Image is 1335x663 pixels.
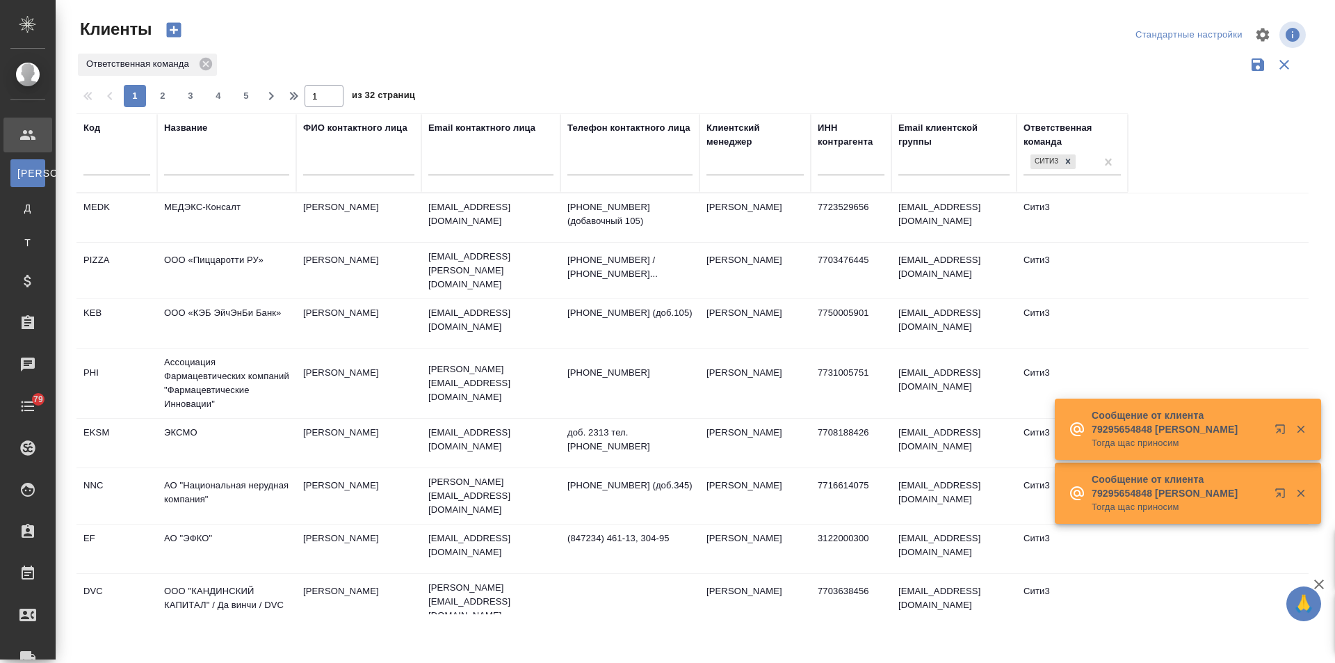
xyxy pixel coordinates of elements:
[567,366,693,380] p: [PHONE_NUMBER]
[811,577,891,626] td: 7703638456
[1017,193,1128,242] td: Сити3
[811,359,891,408] td: 7731005751
[1246,18,1279,51] span: Настроить таблицу
[296,419,421,468] td: [PERSON_NAME]
[428,581,553,623] p: [PERSON_NAME][EMAIL_ADDRESS][DOMAIN_NAME]
[1023,121,1121,149] div: Ответственная команда
[891,246,1017,295] td: [EMAIL_ADDRESS][DOMAIN_NAME]
[17,166,38,180] span: [PERSON_NAME]
[428,426,553,454] p: [EMAIL_ADDRESS][DOMAIN_NAME]
[76,193,157,242] td: MEDK
[811,419,891,468] td: 7708188426
[235,85,257,107] button: 5
[699,193,811,242] td: [PERSON_NAME]
[86,57,194,71] p: Ответственная команда
[428,532,553,559] p: [EMAIL_ADDRESS][DOMAIN_NAME]
[76,246,157,295] td: PIZZA
[428,121,535,135] div: Email контактного лица
[428,306,553,334] p: [EMAIL_ADDRESS][DOMAIN_NAME]
[567,479,693,493] p: [PHONE_NUMBER] (доб.345)
[235,89,257,103] span: 5
[157,419,296,468] td: ЭКСМО
[1271,51,1297,78] button: Сбросить фильтры
[179,89,202,103] span: 3
[699,577,811,626] td: [PERSON_NAME]
[1132,24,1246,46] div: split button
[157,349,296,418] td: Ассоциация Фармацевтических компаний "Фармацевтические Инновации"
[76,359,157,408] td: PHI
[17,236,38,250] span: Т
[1286,423,1315,436] button: Закрыть
[567,200,693,228] p: [PHONE_NUMBER] (добавочный 105)
[1017,525,1128,573] td: Сити3
[296,359,421,408] td: [PERSON_NAME]
[891,299,1017,348] td: [EMAIL_ADDRESS][DOMAIN_NAME]
[76,299,157,348] td: KEB
[567,532,693,545] p: (847234) 461-13, 304-95
[898,121,1010,149] div: Email клиентской группы
[296,472,421,520] td: [PERSON_NAME]
[10,229,45,257] a: Т
[152,89,174,103] span: 2
[811,246,891,295] td: 7703476445
[296,193,421,242] td: [PERSON_NAME]
[1092,436,1265,450] p: Тогда щас приносим
[1017,359,1128,408] td: Сити3
[76,18,152,40] span: Клиенты
[428,200,553,228] p: [EMAIL_ADDRESS][DOMAIN_NAME]
[891,472,1017,520] td: [EMAIL_ADDRESS][DOMAIN_NAME]
[811,472,891,520] td: 7716614075
[78,54,217,76] div: Ответственная команда
[164,121,207,135] div: Название
[1092,408,1265,436] p: Сообщение от клиента 79295654848 [PERSON_NAME]
[699,299,811,348] td: [PERSON_NAME]
[296,577,421,626] td: [PERSON_NAME]
[76,419,157,468] td: EKSM
[706,121,804,149] div: Клиентский менеджер
[157,525,296,573] td: АО "ЭФКО"
[1286,487,1315,500] button: Закрыть
[1017,577,1128,626] td: Сити3
[207,89,229,103] span: 4
[811,193,891,242] td: 7723529656
[17,201,38,215] span: Д
[25,392,51,406] span: 79
[1017,246,1128,295] td: Сити3
[891,419,1017,468] td: [EMAIL_ADDRESS][DOMAIN_NAME]
[1092,472,1265,500] p: Сообщение от клиента 79295654848 [PERSON_NAME]
[83,121,100,135] div: Код
[1266,415,1300,449] button: Открыть в новой вкладке
[1266,479,1300,513] button: Открыть в новой вкладке
[296,246,421,295] td: [PERSON_NAME]
[811,525,891,573] td: 3122000300
[76,525,157,573] td: EF
[157,193,296,242] td: МЕДЭКС-Консалт
[891,577,1017,626] td: [EMAIL_ADDRESS][DOMAIN_NAME]
[567,121,690,135] div: Телефон контактного лица
[157,18,191,42] button: Создать
[1017,299,1128,348] td: Сити3
[1029,153,1077,170] div: Сити3
[1279,22,1309,48] span: Посмотреть информацию
[567,426,693,454] p: доб. 2313 тел. [PHONE_NUMBER]
[157,577,296,626] td: ООО "КАНДИНСКИЙ КАПИТАЛ" / Да винчи / DVC
[818,121,884,149] div: ИНН контрагента
[428,475,553,517] p: [PERSON_NAME][EMAIL_ADDRESS][DOMAIN_NAME]
[1017,472,1128,520] td: Сити3
[179,85,202,107] button: 3
[76,472,157,520] td: NNC
[699,359,811,408] td: [PERSON_NAME]
[567,253,693,281] p: [PHONE_NUMBER] / [PHONE_NUMBER]...
[699,525,811,573] td: [PERSON_NAME]
[1092,500,1265,514] p: Тогда щас приносим
[296,525,421,573] td: [PERSON_NAME]
[76,577,157,626] td: DVC
[10,159,45,187] a: [PERSON_NAME]
[157,246,296,295] td: ООО «Пиццаротти РУ»
[157,472,296,520] td: АО "Национальная нерудная компания"
[10,194,45,222] a: Д
[811,299,891,348] td: 7750005901
[157,299,296,348] td: ООО «КЭБ ЭйчЭнБи Банк»
[891,359,1017,408] td: [EMAIL_ADDRESS][DOMAIN_NAME]
[699,472,811,520] td: [PERSON_NAME]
